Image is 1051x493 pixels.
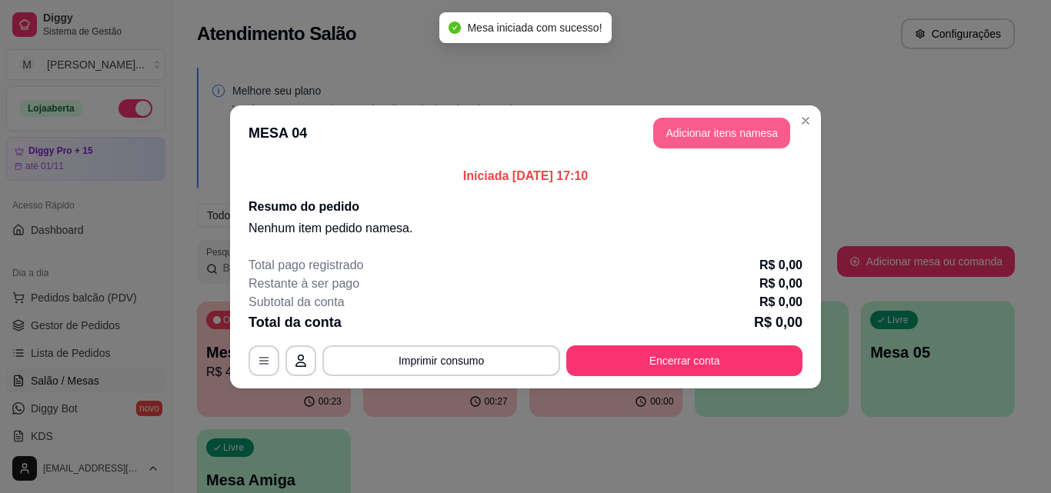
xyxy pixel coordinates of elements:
p: R$ 0,00 [754,311,802,333]
p: Nenhum item pedido na mesa . [249,219,802,238]
header: MESA 04 [230,105,821,161]
p: Restante à ser pago [249,275,359,293]
button: Adicionar itens namesa [653,118,790,148]
p: Total da conta [249,311,342,333]
h2: Resumo do pedido [249,198,802,216]
button: Imprimir consumo [322,345,560,376]
p: Total pago registrado [249,256,363,275]
span: Mesa iniciada com sucesso! [467,22,602,34]
p: R$ 0,00 [759,275,802,293]
p: Iniciada [DATE] 17:10 [249,167,802,185]
p: R$ 0,00 [759,293,802,311]
span: check-circle [449,22,461,34]
button: Close [793,108,818,133]
p: Subtotal da conta [249,293,345,311]
button: Encerrar conta [566,345,802,376]
p: R$ 0,00 [759,256,802,275]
